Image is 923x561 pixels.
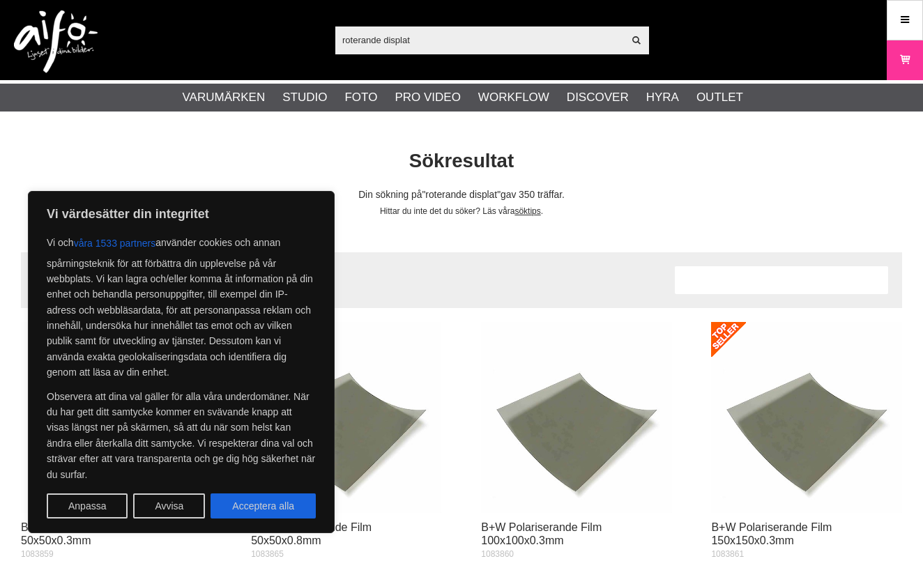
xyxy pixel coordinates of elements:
p: Observera att dina val gäller för alla våra underdomäner. När du har gett ditt samtycke kommer en... [47,389,316,482]
span: Din sökning på gav 350 träffar. [358,190,565,200]
img: logo.png [14,10,98,73]
span: 1083859 [21,549,54,559]
span: Hittar du inte det du söker? Läs våra [380,206,514,216]
img: B+W Polariserande Film 50x50x0.8mm [251,322,441,512]
p: Vi och använder cookies och annan spårningsteknik för att förbättra din upplevelse på vår webbpla... [47,231,316,381]
a: B+W Polariserande Film 150x150x0.3mm [711,521,832,546]
button: Acceptera alla [211,493,316,518]
a: Outlet [696,89,743,107]
img: B+W Polariserande Film 50x50x0.3mm [21,322,211,512]
a: söktips [514,206,540,216]
button: våra 1533 partners [74,231,156,256]
p: Vi värdesätter din integritet [47,206,316,222]
a: Studio [282,89,327,107]
button: Anpassa [47,493,128,518]
span: 1083865 [251,549,284,559]
div: Vi värdesätter din integritet [28,191,335,533]
a: Foto [344,89,377,107]
input: Sök produkter ... [335,29,623,50]
a: B+W Polariserande Film 50x50x0.3mm [21,521,142,546]
a: Hyra [646,89,679,107]
img: B+W Polariserande Film 150x150x0.3mm [711,322,901,512]
span: 1083860 [481,549,514,559]
a: Varumärken [183,89,266,107]
span: roterande displat [422,190,501,200]
a: B+W Polariserande Film 100x100x0.3mm [481,521,602,546]
span: 1083861 [711,549,744,559]
a: Discover [567,89,629,107]
img: B+W Polariserande Film 100x100x0.3mm [481,322,671,512]
button: Avvisa [133,493,205,518]
a: Workflow [478,89,549,107]
span: . [541,206,543,216]
h1: Sökresultat [10,148,913,175]
a: Pro Video [395,89,460,107]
